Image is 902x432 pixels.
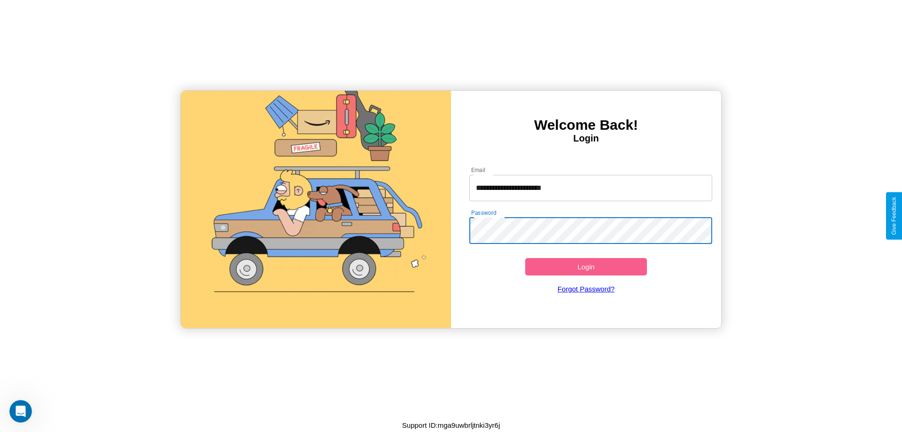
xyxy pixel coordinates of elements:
button: Login [525,258,647,275]
h4: Login [451,133,721,144]
div: Give Feedback [891,197,897,235]
img: gif [181,91,451,328]
p: Support ID: mga9uwbrljtnki3yr6j [402,419,500,432]
iframe: Intercom live chat [9,400,32,423]
a: Forgot Password? [465,275,708,302]
label: Email [471,166,486,174]
label: Password [471,209,496,217]
h3: Welcome Back! [451,117,721,133]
